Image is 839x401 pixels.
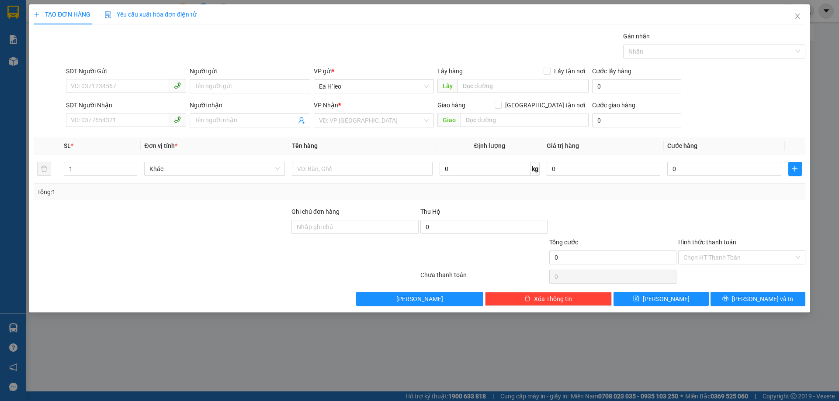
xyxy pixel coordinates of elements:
[437,102,465,109] span: Giao hàng
[794,13,801,20] span: close
[292,142,318,149] span: Tên hàng
[104,11,111,18] img: icon
[396,294,443,304] span: [PERSON_NAME]
[291,208,340,215] label: Ghi chú đơn hàng
[314,66,434,76] div: VP gửi
[190,66,310,76] div: Người gửi
[614,292,708,306] button: save[PERSON_NAME]
[190,100,310,110] div: Người nhận
[174,82,181,89] span: phone
[37,162,51,176] button: delete
[437,79,458,93] span: Lấy
[461,113,589,127] input: Dọc đường
[420,208,440,215] span: Thu Hộ
[711,292,805,306] button: printer[PERSON_NAME] và In
[547,162,660,176] input: 0
[788,162,802,176] button: plus
[174,116,181,123] span: phone
[502,100,589,110] span: [GEOGRAPHIC_DATA] tận nơi
[291,220,419,234] input: Ghi chú đơn hàng
[319,80,429,93] span: Ea H`leo
[419,270,548,285] div: Chưa thanh toán
[292,162,433,176] input: VD: Bàn, Ghế
[437,113,461,127] span: Giao
[144,142,177,149] span: Đơn vị tính
[678,239,736,246] label: Hình thức thanh toán
[732,294,793,304] span: [PERSON_NAME] và In
[785,4,810,29] button: Close
[549,239,578,246] span: Tổng cước
[722,295,728,302] span: printer
[551,66,589,76] span: Lấy tận nơi
[592,113,681,127] input: Cước giao hàng
[667,142,697,149] span: Cước hàng
[592,102,635,109] label: Cước giao hàng
[437,68,463,75] span: Lấy hàng
[485,292,612,306] button: deleteXóa Thông tin
[314,102,338,109] span: VP Nhận
[643,294,690,304] span: [PERSON_NAME]
[524,295,530,302] span: delete
[534,294,572,304] span: Xóa Thông tin
[64,142,71,149] span: SL
[592,79,681,93] input: Cước lấy hàng
[633,295,639,302] span: save
[34,11,90,18] span: TẠO ĐƠN HÀNG
[547,142,579,149] span: Giá trị hàng
[356,292,483,306] button: [PERSON_NAME]
[37,187,324,197] div: Tổng: 1
[474,142,505,149] span: Định lượng
[298,117,305,124] span: user-add
[66,66,186,76] div: SĐT Người Gửi
[66,100,186,110] div: SĐT Người Nhận
[104,11,197,18] span: Yêu cầu xuất hóa đơn điện tử
[531,162,540,176] span: kg
[789,165,801,172] span: plus
[623,33,650,40] label: Gán nhãn
[149,162,280,175] span: Khác
[592,68,631,75] label: Cước lấy hàng
[34,11,40,17] span: plus
[458,79,589,93] input: Dọc đường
